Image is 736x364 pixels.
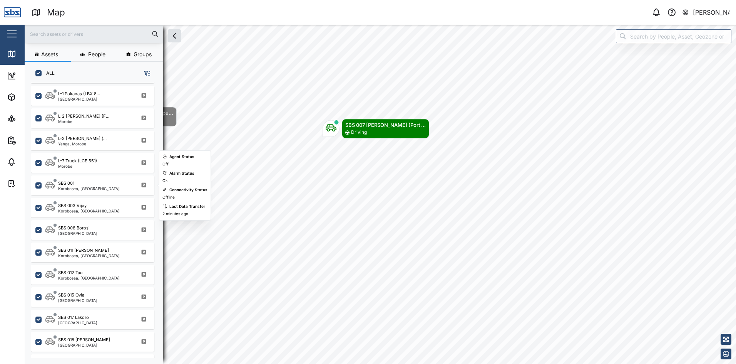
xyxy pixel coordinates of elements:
div: Morobe [58,164,97,168]
span: Assets [41,52,58,57]
input: Search assets or drivers [29,28,159,40]
div: Map [20,50,37,58]
div: Assets [20,93,44,101]
div: [GEOGRAPHIC_DATA] [58,231,97,235]
div: SBS 003 Vijay [58,202,87,209]
div: Agent Status [169,154,194,160]
div: SBS 012 Tau [58,270,83,276]
div: L-2 [PERSON_NAME] (F... [58,113,109,120]
span: People [88,52,105,57]
div: Connectivity Status [169,187,207,193]
div: [GEOGRAPHIC_DATA] [58,298,97,302]
div: SBS 001 [58,180,74,187]
div: Korobosea, [GEOGRAPHIC_DATA] [58,187,120,190]
div: SBS 018 [PERSON_NAME] [58,337,110,343]
canvas: Map [25,25,736,364]
div: Korobosea, [GEOGRAPHIC_DATA] [58,276,120,280]
div: Last Data Transfer [169,204,205,210]
div: Offline [162,194,175,201]
div: 2 minutes ago [162,211,188,217]
div: Map [47,6,65,19]
div: [GEOGRAPHIC_DATA] [58,321,97,325]
div: Tasks [20,179,41,188]
div: [GEOGRAPHIC_DATA] [58,343,110,347]
div: Ok [162,178,167,184]
div: Map marker [323,119,429,138]
div: [PERSON_NAME] [693,8,730,17]
div: L-7 Truck (LCE 551) [58,158,97,164]
div: Alarm Status [169,170,194,177]
span: Groups [134,52,152,57]
input: Search by People, Asset, Geozone or Place [616,29,731,43]
label: ALL [42,70,55,76]
div: Off [162,161,169,167]
div: SBS 017 Lakoro [58,314,89,321]
div: Alarms [20,158,44,166]
div: SBS 008 Borosi [58,225,90,231]
div: Yanga, Morobe [58,142,107,146]
div: Korobosea, [GEOGRAPHIC_DATA] [58,254,120,258]
div: Driving [351,129,367,136]
div: Morobe [58,120,109,123]
div: Dashboard [20,71,55,80]
img: Main Logo [4,4,21,21]
div: L-3 [PERSON_NAME] (... [58,135,107,142]
div: [GEOGRAPHIC_DATA] [58,97,100,101]
div: Reports [20,136,46,145]
div: grid [31,83,163,358]
div: Sites [20,115,38,123]
div: SBS 007 [PERSON_NAME] (Port ... [345,121,426,129]
div: SBS 015 Ovia [58,292,84,298]
div: SBS 011 [PERSON_NAME] [58,247,109,254]
div: Korobosea, [GEOGRAPHIC_DATA] [58,209,120,213]
div: L-1 Pokanas (LBX 8... [58,91,100,97]
button: [PERSON_NAME] [682,7,730,18]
